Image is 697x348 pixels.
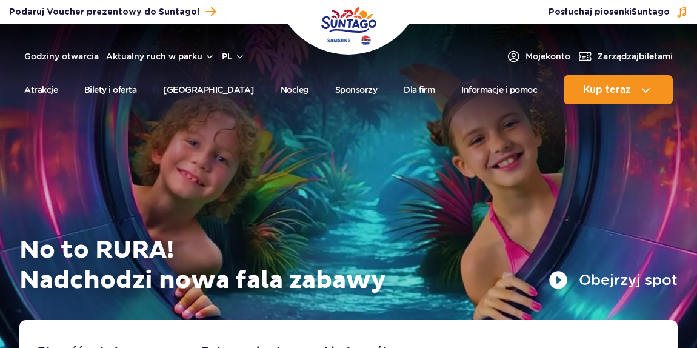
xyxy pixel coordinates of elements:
button: Obejrzyj spot [549,270,678,290]
a: Bilety i oferta [84,75,137,104]
a: Zarządzajbiletami [578,49,673,64]
button: Kup teraz [564,75,673,104]
h1: No to RURA! Nadchodzi nowa fala zabawy [19,235,678,296]
span: Zarządzaj biletami [597,50,673,62]
a: Sponsorzy [335,75,378,104]
a: Godziny otwarcia [24,50,99,62]
span: Moje konto [525,50,570,62]
a: Informacje i pomoc [461,75,537,104]
span: Kup teraz [583,84,631,95]
a: Atrakcje [24,75,58,104]
button: Posłuchaj piosenkiSuntago [549,6,688,18]
button: pl [222,50,245,62]
button: Aktualny ruch w parku [106,52,215,61]
a: [GEOGRAPHIC_DATA] [163,75,254,104]
span: Suntago [632,8,670,16]
a: Dla firm [404,75,435,104]
span: Posłuchaj piosenki [549,6,670,18]
span: Podaruj Voucher prezentowy do Suntago! [9,6,199,18]
a: Podaruj Voucher prezentowy do Suntago! [9,4,216,20]
a: Mojekonto [506,49,570,64]
a: Nocleg [281,75,308,104]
